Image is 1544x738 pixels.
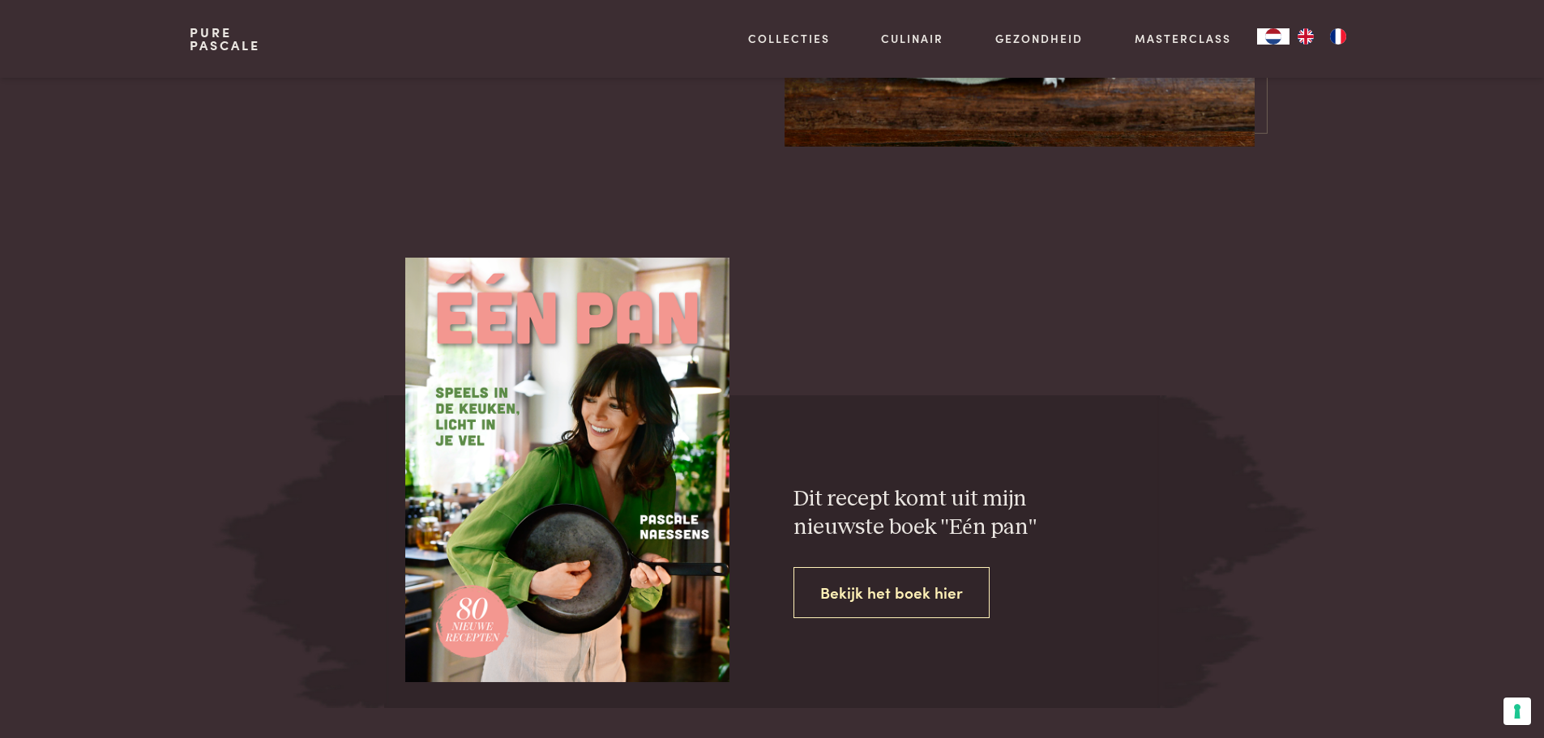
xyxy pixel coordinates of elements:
a: FR [1322,28,1354,45]
a: Bekijk het boek hier [793,567,990,618]
div: Language [1257,28,1290,45]
a: Collecties [748,30,830,47]
a: Gezondheid [995,30,1083,47]
a: PurePascale [190,26,260,52]
h3: Dit recept komt uit mijn nieuwste boek "Eén pan" [793,485,1160,541]
button: Uw voorkeuren voor toestemming voor trackingtechnologieën [1503,697,1531,725]
a: Masterclass [1135,30,1231,47]
ul: Language list [1290,28,1354,45]
aside: Language selected: Nederlands [1257,28,1354,45]
a: EN [1290,28,1322,45]
img: één pan - voorbeeldcover [405,258,729,683]
a: Culinair [881,30,943,47]
a: NL [1257,28,1290,45]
